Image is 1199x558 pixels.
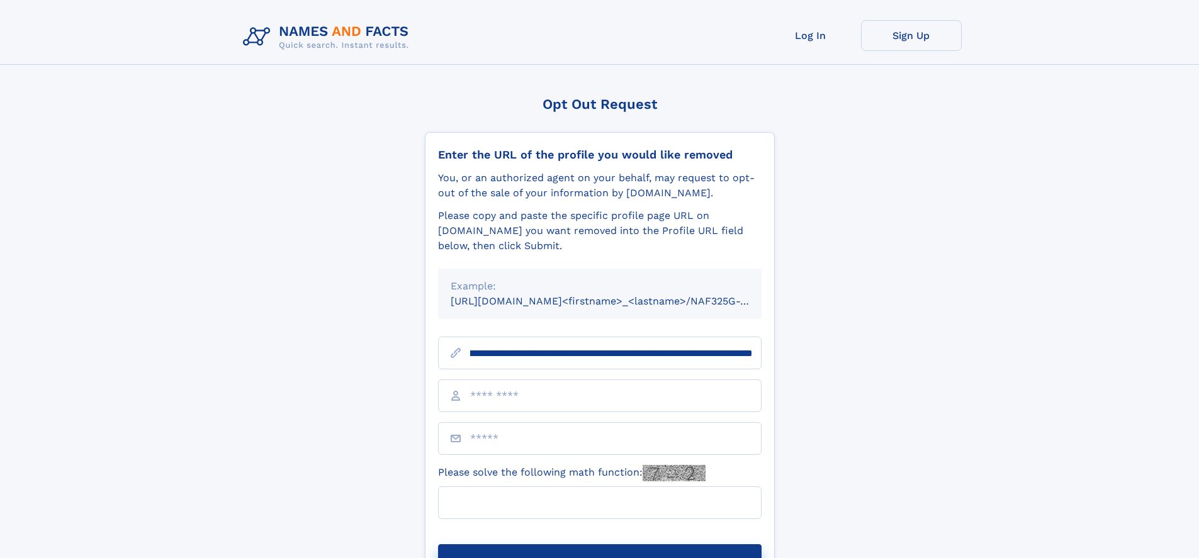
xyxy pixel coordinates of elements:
[438,208,762,254] div: Please copy and paste the specific profile page URL on [DOMAIN_NAME] you want removed into the Pr...
[438,465,706,481] label: Please solve the following math function:
[438,148,762,162] div: Enter the URL of the profile you would like removed
[238,20,419,54] img: Logo Names and Facts
[861,20,962,51] a: Sign Up
[451,279,749,294] div: Example:
[425,96,775,112] div: Opt Out Request
[438,170,762,201] div: You, or an authorized agent on your behalf, may request to opt-out of the sale of your informatio...
[451,295,785,307] small: [URL][DOMAIN_NAME]<firstname>_<lastname>/NAF325G-xxxxxxxx
[760,20,861,51] a: Log In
